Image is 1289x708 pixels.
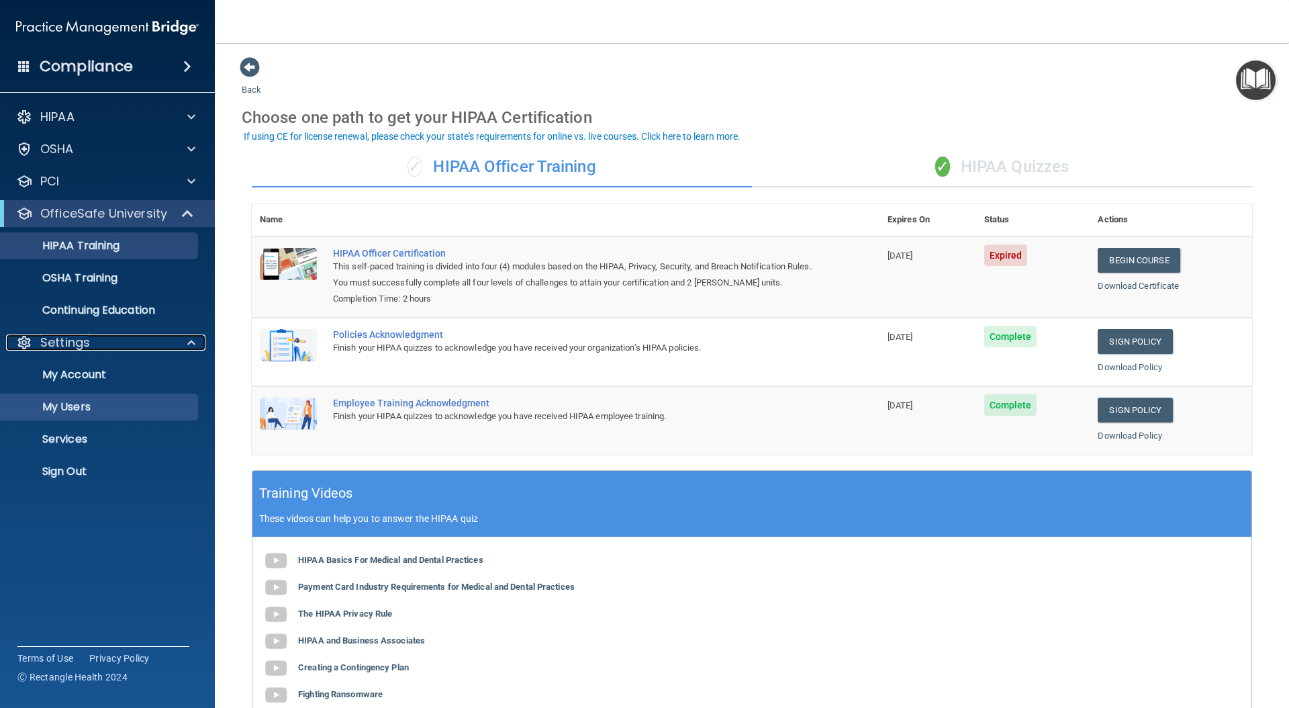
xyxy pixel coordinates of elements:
[1098,362,1162,372] a: Download Policy
[40,206,167,222] p: OfficeSafe University
[298,662,409,672] b: Creating a Contingency Plan
[242,130,743,143] button: If using CE for license renewal, please check your state's requirements for online vs. live cours...
[298,555,483,565] b: HIPAA Basics For Medical and Dental Practices
[1236,60,1276,100] button: Open Resource Center
[1098,248,1180,273] a: Begin Course
[40,141,74,157] p: OSHA
[888,251,913,261] span: [DATE]
[262,574,289,601] img: gray_youtube_icon.38fcd6cc.png
[1098,398,1172,423] a: Sign Policy
[17,652,73,665] a: Terms of Use
[298,689,383,699] b: Fighting Ransomware
[984,326,1037,347] span: Complete
[333,340,812,356] div: Finish your HIPAA quizzes to acknowledge you have received your organization’s HIPAA policies.
[16,109,195,125] a: HIPAA
[1098,281,1179,291] a: Download Certificate
[40,109,75,125] p: HIPAA
[9,304,192,317] p: Continuing Education
[408,157,422,177] span: ✓
[1090,204,1252,236] th: Actions
[9,271,117,285] p: OSHA Training
[984,394,1037,416] span: Complete
[333,248,812,259] a: HIPAA Officer Certification
[1098,329,1172,354] a: Sign Policy
[984,245,1028,266] span: Expired
[16,173,195,189] a: PCI
[40,173,59,189] p: PCI
[252,204,325,236] th: Name
[333,291,812,307] div: Completion Time: 2 hours
[298,582,575,592] b: Payment Card Industry Requirements for Medical and Dental Practices
[935,157,950,177] span: ✓
[259,513,1245,524] p: These videos can help you to answer the HIPAA quiz
[333,398,812,408] div: Employee Training Acknowledgment
[333,408,812,425] div: Finish your HIPAA quizzes to acknowledge you have received HIPAA employee training.
[9,433,192,446] p: Services
[333,329,812,340] div: Policies Acknowledgment
[888,400,913,410] span: [DATE]
[888,332,913,342] span: [DATE]
[242,98,1262,137] div: Choose one path to get your HIPAA Certification
[298,635,425,646] b: HIPAA and Business Associates
[1098,431,1162,441] a: Download Policy
[262,601,289,628] img: gray_youtube_icon.38fcd6cc.png
[252,147,752,187] div: HIPAA Officer Training
[9,400,192,414] p: My Users
[879,204,976,236] th: Expires On
[244,132,741,141] div: If using CE for license renewal, please check your state's requirements for online vs. live cours...
[242,69,261,95] a: Back
[298,609,392,619] b: The HIPAA Privacy Rule
[9,239,120,253] p: HIPAA Training
[333,259,812,291] div: This self-paced training is divided into four (4) modules based on the HIPAA, Privacy, Security, ...
[9,368,192,382] p: My Account
[16,335,195,351] a: Settings
[89,652,150,665] a: Privacy Policy
[16,141,195,157] a: OSHA
[262,655,289,682] img: gray_youtube_icon.38fcd6cc.png
[16,206,195,222] a: OfficeSafe University
[259,482,353,505] h5: Training Videos
[40,57,133,76] h4: Compliance
[40,335,90,351] p: Settings
[17,670,128,684] span: Ⓒ Rectangle Health 2024
[9,465,192,478] p: Sign Out
[752,147,1252,187] div: HIPAA Quizzes
[262,628,289,655] img: gray_youtube_icon.38fcd6cc.png
[16,14,199,41] img: PMB logo
[976,204,1090,236] th: Status
[262,547,289,574] img: gray_youtube_icon.38fcd6cc.png
[1057,613,1273,666] iframe: Drift Widget Chat Controller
